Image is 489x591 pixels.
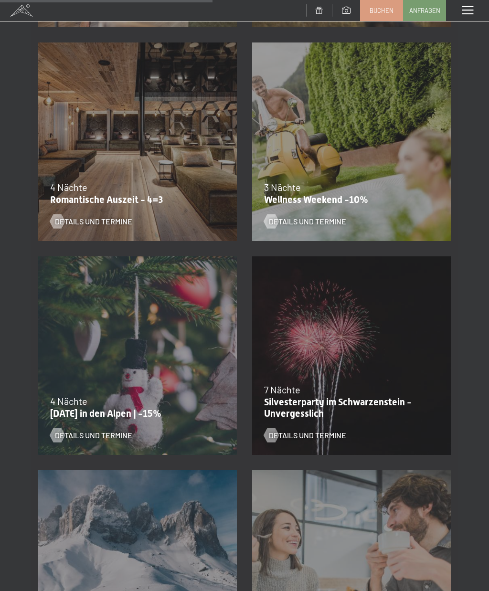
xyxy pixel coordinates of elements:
p: Romantische Auszeit - 4=3 [50,194,220,205]
a: Details und Termine [50,216,132,227]
span: 7 Nächte [264,384,300,395]
span: Buchen [370,6,393,15]
span: Details und Termine [55,216,132,227]
a: Details und Termine [50,430,132,441]
span: 4 Nächte [50,395,87,407]
span: 3 Nächte [264,181,301,193]
span: 4 Nächte [50,181,87,193]
span: Details und Termine [269,430,346,441]
span: Anfragen [409,6,440,15]
p: [DATE] in den Alpen | -15% [50,408,220,419]
span: Details und Termine [269,216,346,227]
a: Anfragen [404,0,446,21]
span: Details und Termine [55,430,132,441]
a: Details und Termine [264,216,346,227]
a: Buchen [361,0,403,21]
p: Wellness Weekend -10% [264,194,434,205]
a: Details und Termine [264,430,346,441]
p: Silvesterparty im Schwarzenstein - Unvergesslich [264,396,434,419]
